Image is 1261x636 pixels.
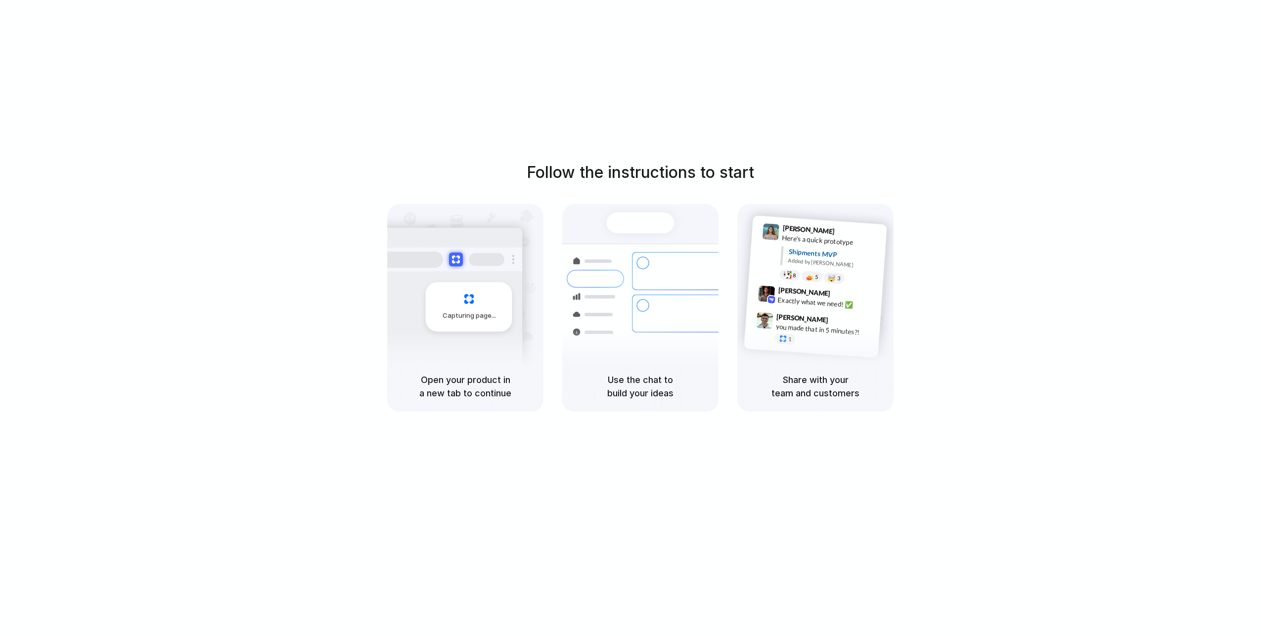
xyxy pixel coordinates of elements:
div: Added by [PERSON_NAME] [788,256,879,271]
h5: Use the chat to build your ideas [574,373,707,400]
span: 9:42 AM [833,289,854,301]
span: [PERSON_NAME] [782,222,835,237]
span: [PERSON_NAME] [778,285,830,299]
h5: Open your product in a new tab to continue [399,373,532,400]
h1: Follow the instructions to start [527,161,754,184]
span: 5 [815,274,818,280]
span: 8 [793,273,796,278]
span: Capturing page [443,311,497,321]
div: 🤯 [828,274,836,282]
span: 9:47 AM [831,316,852,328]
div: you made that in 5 minutes?! [775,321,874,338]
div: Exactly what we need! ✅ [777,295,876,312]
span: 9:41 AM [838,227,858,239]
div: Here's a quick prototype [782,233,881,250]
span: 1 [788,337,792,342]
span: [PERSON_NAME] [776,311,829,326]
h5: Share with your team and customers [749,373,882,400]
div: Shipments MVP [788,247,880,263]
span: 3 [837,276,841,281]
